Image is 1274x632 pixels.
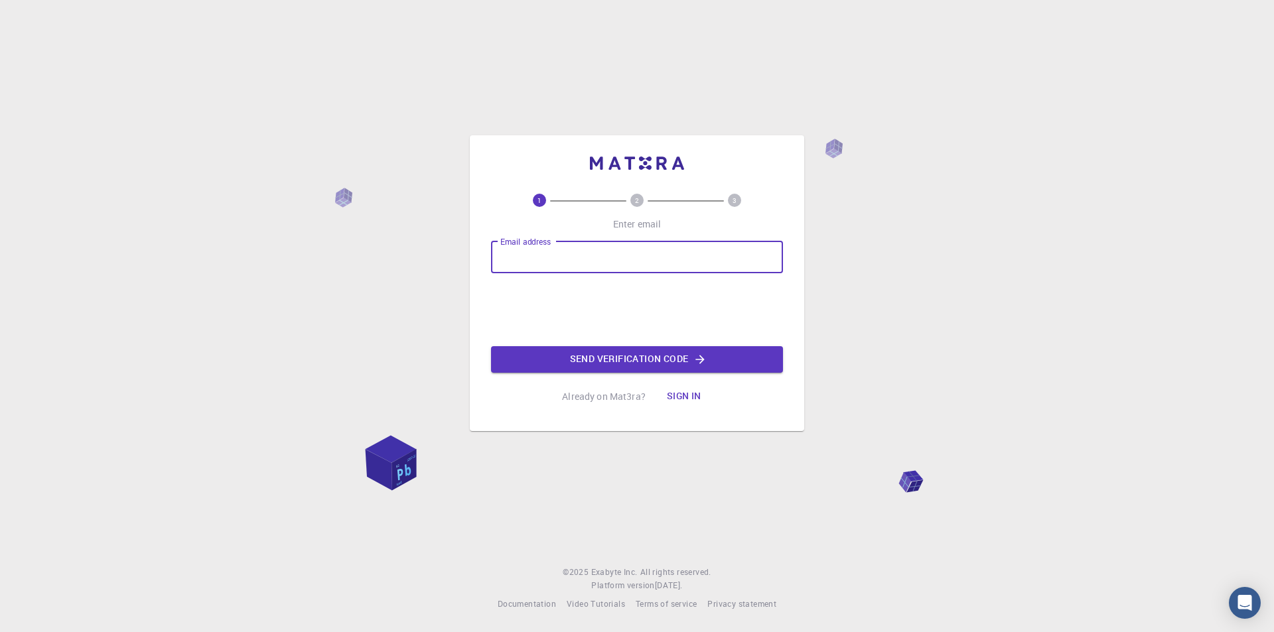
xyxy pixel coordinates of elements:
[591,566,638,577] span: Exabyte Inc.
[563,566,591,579] span: © 2025
[498,598,556,609] span: Documentation
[567,598,625,609] span: Video Tutorials
[562,390,646,403] p: Already on Mat3ra?
[1229,587,1261,619] div: Open Intercom Messenger
[636,598,697,611] a: Terms of service
[707,598,776,609] span: Privacy statement
[655,580,683,590] span: [DATE] .
[640,566,711,579] span: All rights reserved.
[500,236,551,247] label: Email address
[733,196,737,205] text: 3
[635,196,639,205] text: 2
[613,218,662,231] p: Enter email
[591,579,654,592] span: Platform version
[655,579,683,592] a: [DATE].
[491,346,783,373] button: Send verification code
[536,284,738,336] iframe: reCAPTCHA
[498,598,556,611] a: Documentation
[707,598,776,611] a: Privacy statement
[656,383,712,410] button: Sign in
[591,566,638,579] a: Exabyte Inc.
[636,598,697,609] span: Terms of service
[567,598,625,611] a: Video Tutorials
[537,196,541,205] text: 1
